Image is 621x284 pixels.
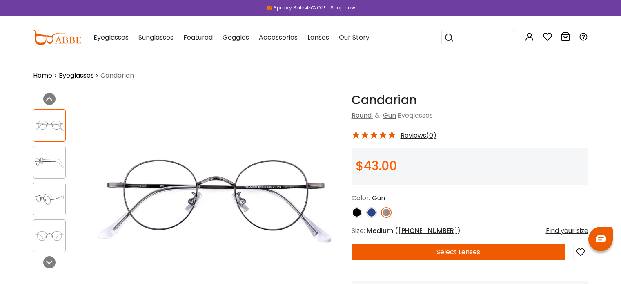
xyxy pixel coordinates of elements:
button: Select Lenses [352,244,565,260]
span: Goggles [223,33,249,42]
span: Our Story [339,33,369,42]
img: Candarian Gun Titanium Eyeglasses , NosePads Frames from ABBE Glasses [33,118,65,134]
a: Home [33,71,52,81]
img: Candarian Gun Titanium Eyeglasses , NosePads Frames from ABBE Glasses [33,191,65,207]
span: Gun [372,193,385,203]
span: Eyeglasses [93,33,129,42]
img: Candarian Gun Titanium Eyeglasses , NosePads Frames from ABBE Glasses [33,154,65,170]
span: Lenses [307,33,329,42]
a: Gun [383,111,396,120]
span: Candarian [100,71,134,81]
img: abbeglasses.com [33,30,81,45]
span: Reviews(0) [401,132,436,139]
span: $43.00 [356,157,397,174]
h1: Candarian [352,93,588,107]
span: [PHONE_NUMBER] [398,226,457,235]
div: Find your size [546,226,588,236]
div: Shop now [330,4,355,11]
a: Eyeglasses [59,71,94,81]
img: Candarian Gun Titanium Eyeglasses , NosePads Frames from ABBE Glasses [33,228,65,244]
span: Eyeglasses [398,111,433,120]
div: 🎃 Spooky Sale 45% Off! [266,4,325,11]
span: Size: [352,226,365,235]
img: chat [596,235,606,242]
span: Accessories [259,33,298,42]
span: Sunglasses [138,33,174,42]
span: Featured [183,33,213,42]
span: Medium ( ) [367,226,461,235]
span: & [373,111,381,120]
a: Round [352,111,372,120]
a: Shop now [326,4,355,11]
span: Color: [352,193,370,203]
